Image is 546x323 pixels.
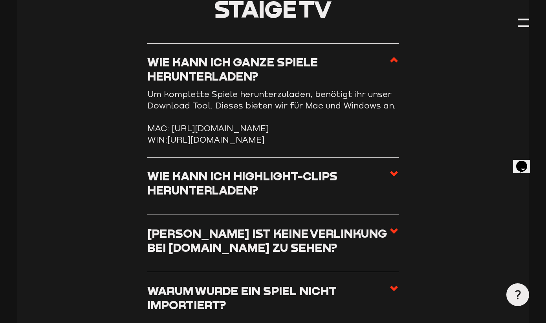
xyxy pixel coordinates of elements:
p: Um komplette Spiele herunterzuladen, benötigt ihr unser Download Tool. Dieses bieten wir für Mac ... [147,89,399,112]
li: WIN: [147,134,399,146]
h3: Warum wurde ein Spiel nicht importiert? [147,284,390,312]
a: [URL][DOMAIN_NAME] [167,135,264,145]
iframe: chat widget [513,150,538,173]
h3: Wie kann ich Highlight-Clips herunterladen? [147,169,390,197]
li: MAC: [URL][DOMAIN_NAME] [147,123,399,134]
h3: [PERSON_NAME] ist keine Verlinkung bei [DOMAIN_NAME] zu sehen? [147,226,390,255]
h3: Wie kann ich ganze Spiele herunterladen? [147,55,390,83]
